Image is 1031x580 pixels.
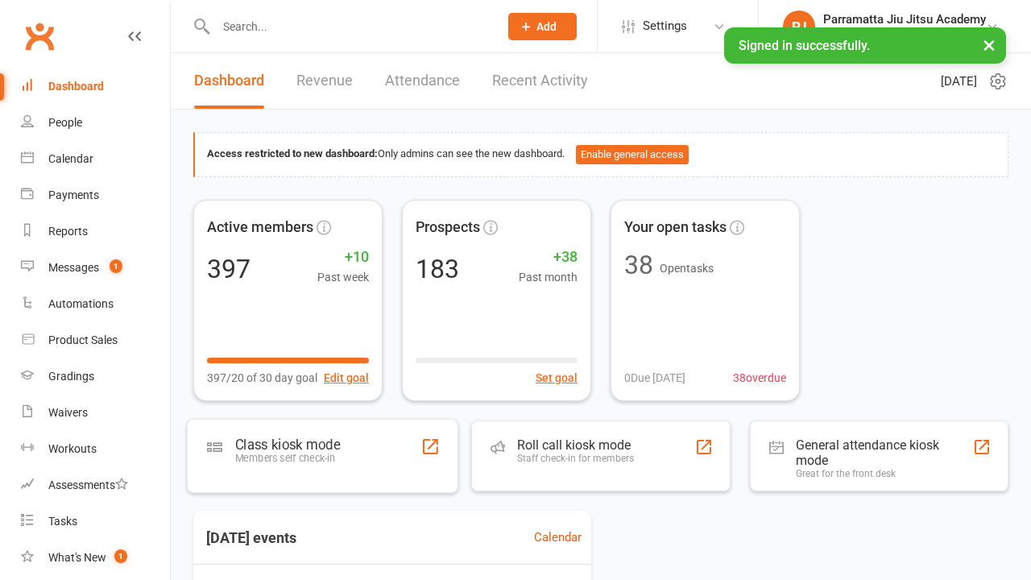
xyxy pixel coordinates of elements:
[48,80,104,93] div: Dashboard
[576,145,689,164] button: Enable general access
[193,524,309,553] h3: [DATE] events
[21,358,170,395] a: Gradings
[385,53,460,109] a: Attendance
[21,467,170,503] a: Assessments
[508,13,577,40] button: Add
[48,406,88,419] div: Waivers
[324,369,369,387] button: Edit goal
[517,437,634,453] div: Roll call kiosk mode
[235,436,340,452] div: Class kiosk mode
[21,503,170,540] a: Tasks
[416,256,459,282] div: 183
[110,259,122,273] span: 1
[492,53,588,109] a: Recent Activity
[19,16,60,56] a: Clubworx
[48,333,118,346] div: Product Sales
[21,213,170,250] a: Reports
[194,53,264,109] a: Dashboard
[207,256,251,282] div: 397
[783,10,815,43] div: PJ
[48,297,114,310] div: Automations
[207,369,317,387] span: 397/20 of 30 day goal
[114,549,127,563] span: 1
[975,27,1004,62] button: ×
[796,437,973,468] div: General attendance kiosk mode
[519,268,578,286] span: Past month
[517,453,634,464] div: Staff check-in for members
[48,442,97,455] div: Workouts
[21,141,170,177] a: Calendar
[21,105,170,141] a: People
[823,12,986,27] div: Parramatta Jiu Jitsu Academy
[48,515,77,528] div: Tasks
[624,369,685,387] span: 0 Due [DATE]
[235,452,340,464] div: Members self check-in
[207,147,378,159] strong: Access restricted to new dashboard:
[48,225,88,238] div: Reports
[48,261,99,274] div: Messages
[534,528,582,547] a: Calendar
[48,152,93,165] div: Calendar
[48,370,94,383] div: Gradings
[21,322,170,358] a: Product Sales
[21,68,170,105] a: Dashboard
[317,268,369,286] span: Past week
[941,72,977,91] span: [DATE]
[416,216,480,239] span: Prospects
[624,252,653,278] div: 38
[48,551,106,564] div: What's New
[739,38,870,53] span: Signed in successfully.
[21,540,170,576] a: What's New1
[48,116,82,129] div: People
[296,53,353,109] a: Revenue
[796,468,973,479] div: Great for the front desk
[21,395,170,431] a: Waivers
[317,246,369,269] span: +10
[21,250,170,286] a: Messages 1
[643,8,687,44] span: Settings
[21,177,170,213] a: Payments
[21,431,170,467] a: Workouts
[207,216,313,239] span: Active members
[733,369,786,387] span: 38 overdue
[211,15,487,38] input: Search...
[536,369,578,387] button: Set goal
[519,246,578,269] span: +38
[660,262,714,275] span: Open tasks
[624,216,727,239] span: Your open tasks
[21,286,170,322] a: Automations
[207,145,996,164] div: Only admins can see the new dashboard.
[48,478,128,491] div: Assessments
[48,188,99,201] div: Payments
[823,27,986,41] div: Parramatta Jiu Jitsu Academy
[536,20,557,33] span: Add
